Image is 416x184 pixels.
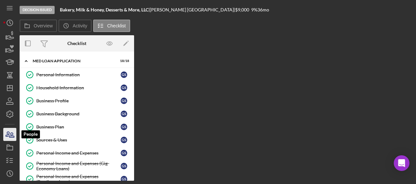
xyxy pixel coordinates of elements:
[121,163,127,169] div: G S
[394,155,409,171] div: Open Intercom Messenger
[121,137,127,143] div: G S
[60,7,148,12] b: Bakery, Milk & Honey, Desserts & More, LLC
[121,124,127,130] div: G S
[73,23,87,28] label: Activity
[150,7,235,12] div: [PERSON_NAME] [GEOGRAPHIC_DATA] |
[67,41,86,46] div: Checklist
[36,137,121,143] div: Sources & Uses
[23,160,131,173] a: Personal Income and Expenses (Gig-Economy Loans)GS
[121,111,127,117] div: G S
[107,23,126,28] label: Checklist
[36,124,121,130] div: Business Plan
[121,98,127,104] div: G S
[36,161,121,171] div: Personal Income and Expenses (Gig-Economy Loans)
[60,7,150,12] div: |
[117,59,129,63] div: 18 / 18
[36,98,121,103] div: Business Profile
[23,133,131,146] a: Sources & UsesGS
[23,94,131,107] a: Business ProfileGS
[235,7,249,12] span: $9,000
[23,120,131,133] a: Business PlanGS
[23,68,131,81] a: Personal InformationGS
[23,146,131,160] a: Personal Income and ExpensesGS
[251,7,257,12] div: 9 %
[36,72,121,77] div: Personal Information
[121,84,127,91] div: G S
[20,20,57,32] button: Overview
[121,71,127,78] div: G S
[36,150,121,156] div: Personal Income and Expenses
[93,20,130,32] button: Checklist
[36,111,121,116] div: Business Background
[59,20,91,32] button: Activity
[23,81,131,94] a: Household InformationGS
[121,176,127,182] div: G S
[257,7,269,12] div: 36 mo
[33,59,113,63] div: MED Loan Application
[23,107,131,120] a: Business BackgroundGS
[121,150,127,156] div: G S
[34,23,53,28] label: Overview
[36,85,121,90] div: Household Information
[20,6,55,14] div: Decision Issued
